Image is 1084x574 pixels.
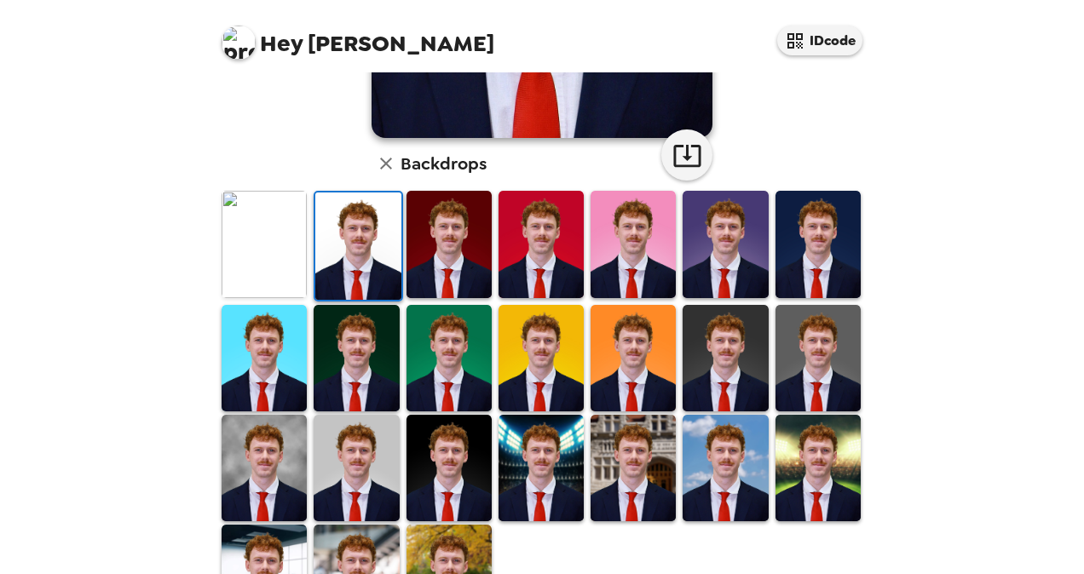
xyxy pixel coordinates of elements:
[222,26,256,60] img: profile pic
[222,191,307,297] img: Original
[777,26,862,55] button: IDcode
[401,150,487,177] h6: Backdrops
[222,17,494,55] span: [PERSON_NAME]
[260,28,303,59] span: Hey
